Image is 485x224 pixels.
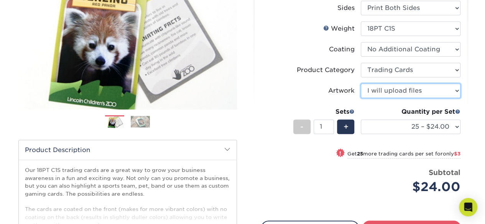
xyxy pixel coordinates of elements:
img: Trading Cards 02 [131,116,150,128]
div: Artwork [328,86,355,95]
div: Coating [329,45,355,54]
span: $3 [454,151,460,157]
h2: Product Description [19,140,237,160]
span: + [343,121,348,132]
strong: 25 [357,151,363,157]
div: $24.00 [367,178,460,196]
span: only [443,151,460,157]
iframe: Google Customer Reviews [2,201,65,221]
img: Trading Cards 01 [105,116,124,129]
div: Sets [293,107,355,116]
div: Product Category [297,65,355,75]
strong: Subtotal [429,168,460,177]
div: Sides [337,3,355,13]
div: Quantity per Set [361,107,460,116]
span: - [300,121,304,132]
small: Get more trading cards per set for [347,151,460,159]
div: Weight [323,24,355,33]
span: ! [339,149,341,157]
div: Open Intercom Messenger [459,198,477,216]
